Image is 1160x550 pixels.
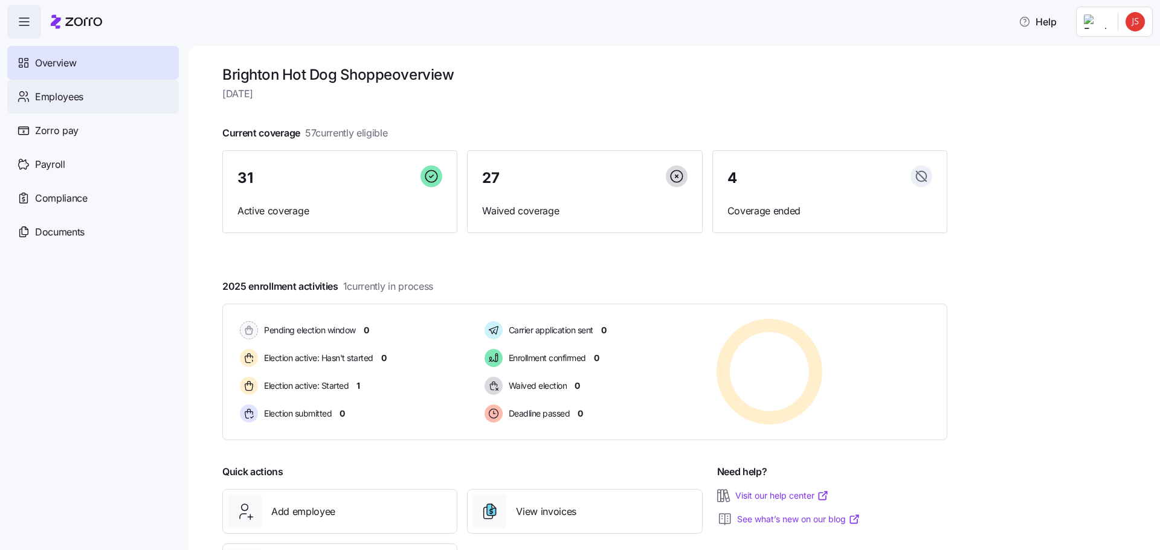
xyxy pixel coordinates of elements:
span: Election active: Started [260,380,349,392]
span: Zorro pay [35,123,79,138]
span: 31 [237,171,253,185]
a: Compliance [7,181,179,215]
button: Help [1009,10,1066,34]
span: 0 [594,352,599,364]
h1: Brighton Hot Dog Shoppe overview [222,65,947,84]
span: 0 [364,324,369,336]
span: Add employee [271,504,335,519]
a: Overview [7,46,179,80]
a: Visit our help center [735,490,829,502]
span: Election submitted [260,408,332,420]
a: Employees [7,80,179,114]
span: [DATE] [222,86,947,101]
img: Employer logo [1084,14,1108,29]
span: 4 [727,171,737,185]
a: Documents [7,215,179,249]
span: Carrier application sent [505,324,593,336]
span: Compliance [35,191,88,206]
span: View invoices [516,504,576,519]
span: 0 [601,324,607,336]
span: Deadline passed [505,408,570,420]
img: dabd418a90e87b974ad9e4d6da1f3d74 [1126,12,1145,31]
a: Payroll [7,147,179,181]
span: Need help? [717,464,767,479]
span: Election active: Hasn't started [260,352,373,364]
span: Waived coverage [482,203,687,219]
span: Pending election window [260,324,356,336]
span: 27 [482,171,499,185]
a: Zorro pay [7,114,179,147]
span: 2025 enrollment activities [222,279,433,294]
span: 0 [578,408,583,420]
span: 0 [575,380,580,392]
span: Payroll [35,157,65,172]
span: Waived election [505,380,567,392]
span: Employees [35,89,83,104]
span: 1 [356,380,360,392]
a: See what’s new on our blog [737,513,860,525]
span: Quick actions [222,464,283,479]
span: Current coverage [222,126,388,141]
span: 0 [381,352,387,364]
span: 0 [340,408,345,420]
span: Documents [35,225,85,240]
span: Enrollment confirmed [505,352,586,364]
span: 57 currently eligible [305,126,388,141]
span: Active coverage [237,203,442,219]
span: 1 currently in process [343,279,433,294]
span: Overview [35,56,76,71]
span: Help [1019,14,1057,29]
span: Coverage ended [727,203,932,219]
